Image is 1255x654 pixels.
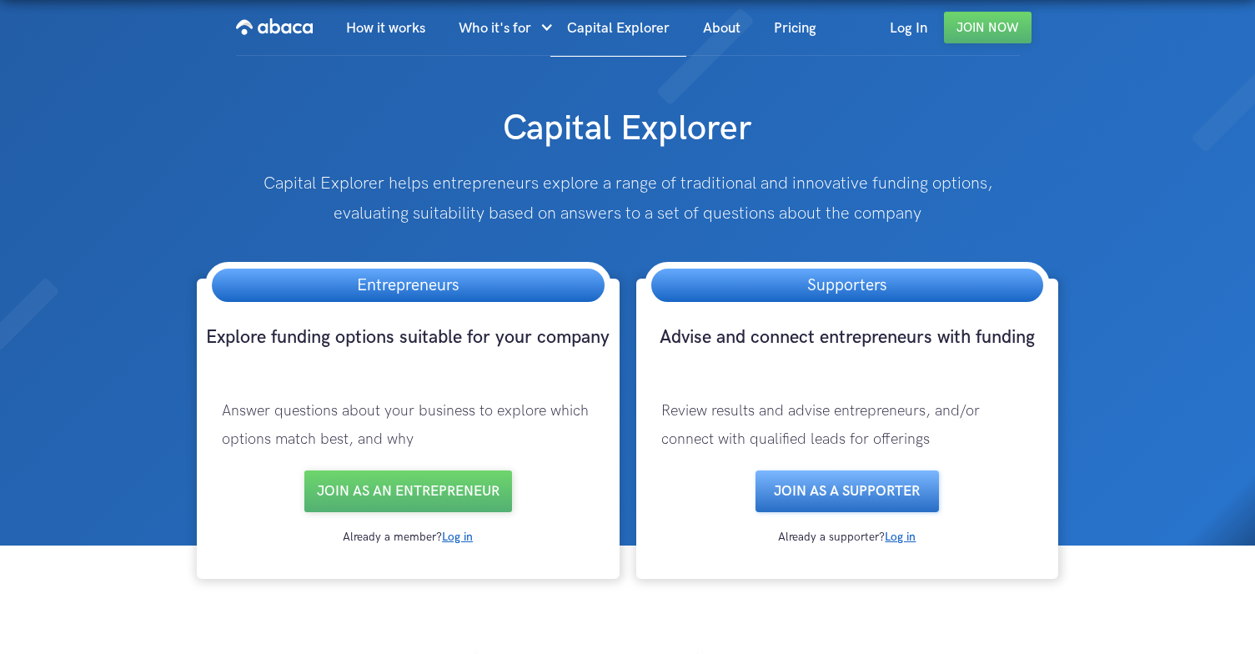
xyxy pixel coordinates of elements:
[645,380,1051,470] p: Review results and advise entrepreneurs, and/or connect with qualified leads for offerings
[645,529,1051,546] div: Already a supporter?
[236,13,313,40] img: Abaca logo
[314,90,941,152] h1: Capital Explorer
[205,380,611,470] p: Answer questions about your business to explore which options match best, and why
[756,470,939,512] a: Join as a SUPPORTER
[944,12,1032,43] a: Join Now
[791,269,903,302] h3: Supporters
[885,530,916,544] a: Log in
[304,470,512,512] a: Join as an entrepreneur
[645,325,1051,380] h3: Advise and connect entrepreneurs with funding
[251,169,1004,229] p: Capital Explorer helps entrepreneurs explore a range of traditional and innovative funding option...
[205,529,611,546] div: Already a member?
[442,530,473,544] a: Log in
[340,269,475,302] h3: Entrepreneurs
[205,325,611,380] h3: Explore funding options suitable for your company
